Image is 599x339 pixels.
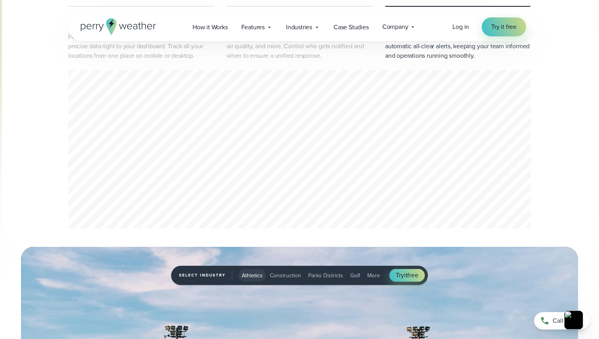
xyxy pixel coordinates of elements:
[389,269,424,282] a: Tryitfree
[270,271,301,280] span: Construction
[286,23,312,32] span: Industries
[186,19,235,35] a: How it Works
[553,316,579,326] span: Call sales
[327,19,376,35] a: Case Studies
[267,269,304,282] button: Construction
[242,271,263,280] span: Athletics
[193,23,228,32] span: How it Works
[334,23,369,32] span: Case Studies
[534,312,589,330] a: Call sales
[238,269,266,282] button: Athletics
[491,22,517,32] span: Try it free
[382,22,408,32] span: Company
[179,271,232,280] span: Select Industry
[68,70,531,231] div: slideshow
[68,32,214,61] p: Perry Weather’s on-site weather stations deliver precise data right to your dashboard. Track all ...
[367,271,380,280] span: More
[404,271,408,280] span: it
[364,269,383,282] button: More
[308,271,343,280] span: Parks Districts
[452,22,469,32] a: Log in
[482,17,526,36] a: Try it free
[396,271,418,280] span: Try free
[350,271,360,280] span: Golf
[68,70,531,231] div: 3 of 3
[241,23,265,32] span: Features
[385,32,531,61] p: Get notified the moment conditions are safe with automatic all-clear alerts, keeping your team in...
[227,32,372,61] p: Set custom alerts for WBGT, lightning, precipitation, air quality, and more. Control who gets not...
[347,269,363,282] button: Golf
[452,22,469,31] span: Log in
[305,269,346,282] button: Parks Districts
